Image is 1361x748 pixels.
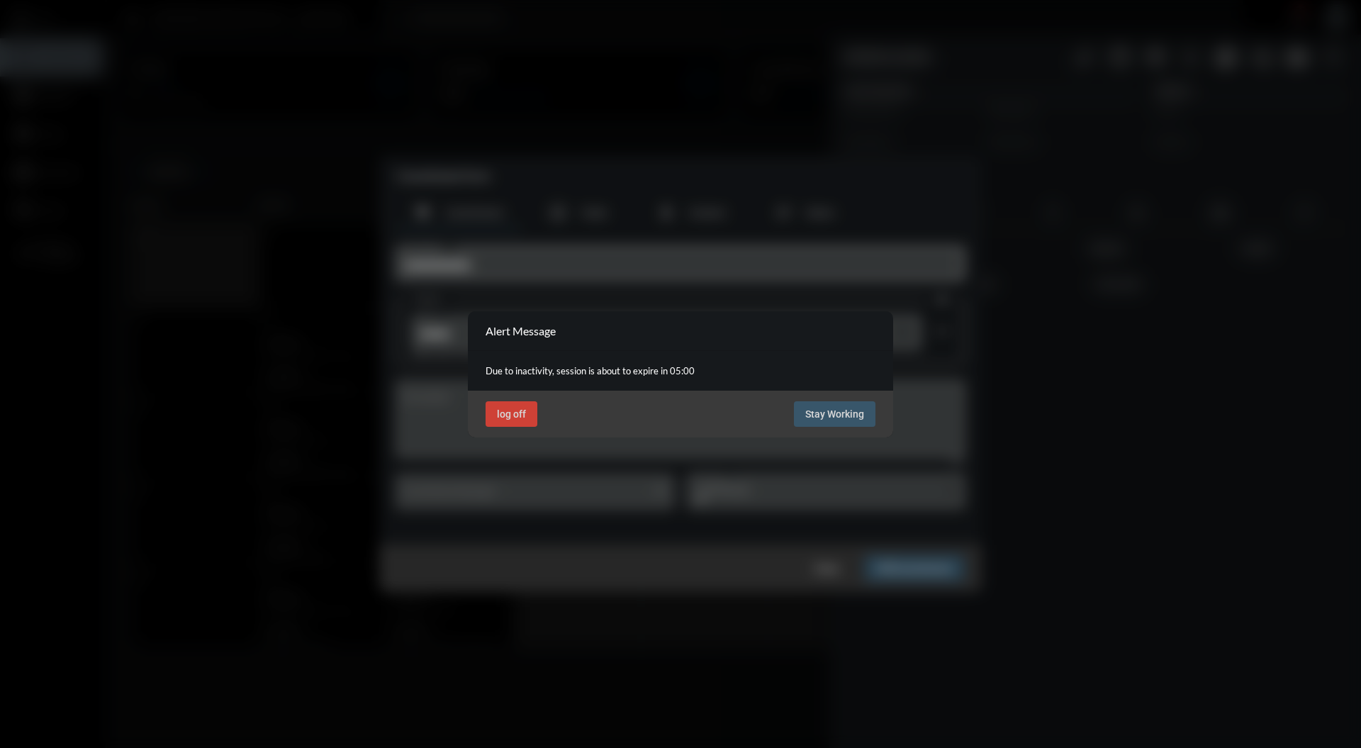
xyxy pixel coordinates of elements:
[805,408,864,420] span: Stay Working
[486,365,875,376] p: Due to inactivity, session is about to expire in 05:00
[486,324,556,337] h2: Alert Message
[486,401,537,427] button: log off
[794,401,875,427] button: Stay Working
[497,408,526,420] span: log off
